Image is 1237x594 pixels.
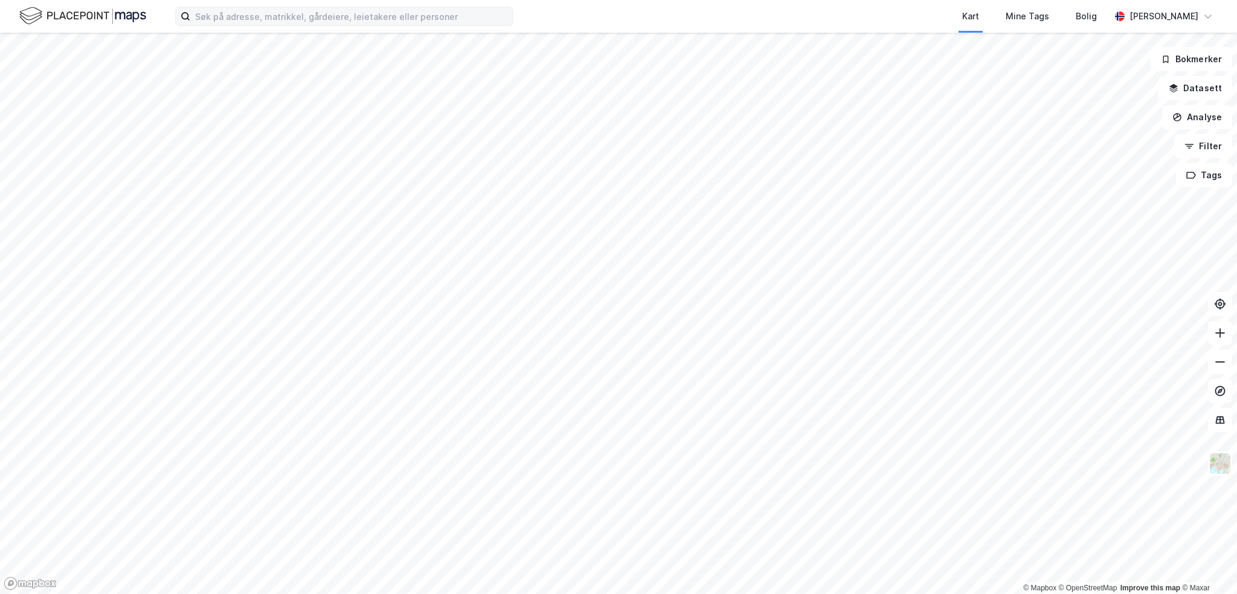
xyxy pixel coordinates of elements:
[190,7,513,25] input: Søk på adresse, matrikkel, gårdeiere, leietakere eller personer
[1006,9,1049,24] div: Mine Tags
[1162,105,1232,129] button: Analyse
[1076,9,1097,24] div: Bolig
[1174,134,1232,158] button: Filter
[4,576,57,590] a: Mapbox homepage
[1209,452,1232,475] img: Z
[1177,536,1237,594] iframe: Chat Widget
[1177,536,1237,594] div: Kontrollprogram for chat
[1129,9,1198,24] div: [PERSON_NAME]
[1059,584,1117,592] a: OpenStreetMap
[1120,584,1180,592] a: Improve this map
[1023,584,1056,592] a: Mapbox
[962,9,979,24] div: Kart
[19,5,146,27] img: logo.f888ab2527a4732fd821a326f86c7f29.svg
[1151,47,1232,71] button: Bokmerker
[1158,76,1232,100] button: Datasett
[1176,163,1232,187] button: Tags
